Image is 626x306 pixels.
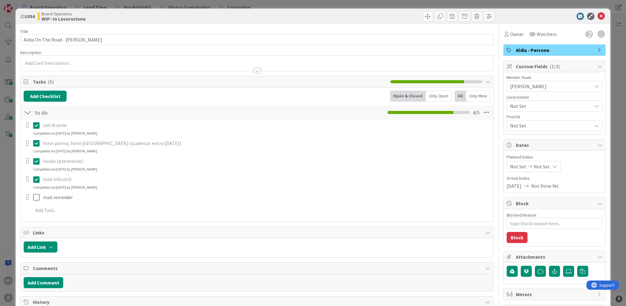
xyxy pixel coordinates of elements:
span: Attachments [516,253,594,261]
p: form parma, form [GEOGRAPHIC_DATA] (scadenza: entro [DATE]) [43,140,489,147]
span: Not Set [510,102,589,110]
div: All [455,91,466,102]
button: Add Checklist [24,91,67,102]
span: Planned Dates [507,154,602,160]
span: ID [20,13,35,20]
span: Owner [510,30,524,38]
span: Links [33,229,482,236]
label: Blocked Reason [507,212,536,218]
p: locale (preventivo) [43,158,489,165]
span: History [33,298,482,306]
p: call di avvio [43,122,489,129]
span: Aldia - Persone [516,46,594,54]
button: Add Comment [24,277,63,288]
span: Not Set [534,163,550,170]
span: ( 5 ) [48,79,54,85]
span: Actual Dates [507,175,602,182]
span: Description [20,50,41,55]
span: ( 1/3 ) [550,63,560,69]
span: Comments [33,265,482,272]
div: Open & Closed [390,91,426,102]
b: 1034 [25,13,35,19]
div: Priorità [507,115,602,119]
span: Watchers [537,30,557,38]
span: Dates [516,141,594,149]
input: Add Checklist... [33,107,171,118]
span: Not Done Yet [531,182,559,190]
div: Membri Team [507,75,602,80]
b: WIP- In Lavorazione [41,16,86,21]
div: Only Mine [466,91,490,102]
label: Title [20,29,28,34]
div: Completed on [DATE] by [PERSON_NAME] [33,185,97,190]
span: [PERSON_NAME] [510,83,592,90]
button: Block [507,232,527,243]
span: Custom Fields [516,63,594,70]
input: type card name here... [20,34,494,45]
span: Block [516,200,594,207]
div: Lavorazione [507,95,602,99]
p: mail info utili [43,176,489,183]
div: Only Open [426,91,452,102]
div: Completed on [DATE] by [PERSON_NAME] [33,148,97,154]
span: Not Set [510,163,526,170]
div: Completed on [DATE] by [PERSON_NAME] [33,131,97,136]
span: Mirrors [516,291,594,298]
span: Board Operativa [41,11,86,16]
span: Support [13,1,28,8]
button: Add Link [24,241,57,253]
span: Tasks [33,78,387,85]
span: [DATE] [507,182,521,190]
span: Not Set [510,122,592,129]
div: Completed on [DATE] by [PERSON_NAME] [33,167,97,172]
span: 4 / 5 [473,109,480,116]
p: mail reminder [43,194,489,201]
